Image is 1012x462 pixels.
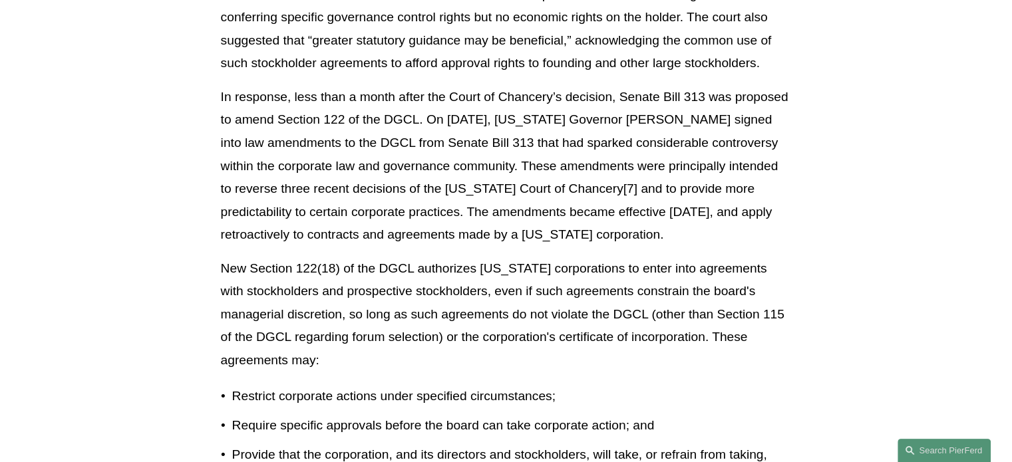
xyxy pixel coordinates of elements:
[898,439,991,462] a: Search this site
[221,86,792,247] p: In response, less than a month after the Court of Chancery’s decision, Senate Bill 313 was propos...
[221,257,792,372] p: New Section 122(18) of the DGCL authorizes [US_STATE] corporations to enter into agreements with ...
[232,385,792,408] p: Restrict corporate actions under specified circumstances;
[232,414,792,437] p: Require specific approvals before the board can take corporate action; and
